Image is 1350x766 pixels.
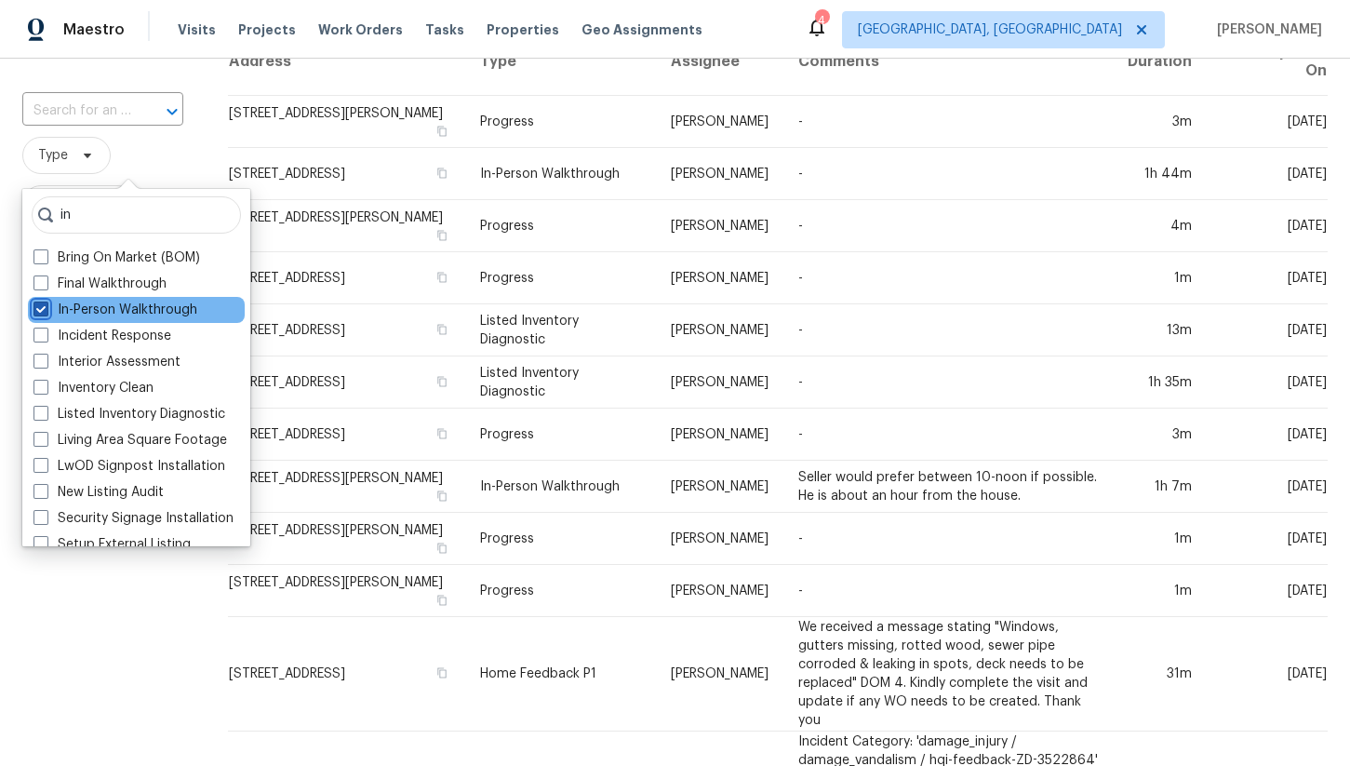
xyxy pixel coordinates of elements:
[434,488,450,504] button: Copy Address
[783,252,1114,304] td: -
[783,304,1114,356] td: -
[33,275,167,293] label: Final Walkthrough
[434,269,450,286] button: Copy Address
[783,96,1114,148] td: -
[434,123,450,140] button: Copy Address
[656,96,783,148] td: [PERSON_NAME]
[434,592,450,609] button: Copy Address
[465,252,655,304] td: Progress
[656,148,783,200] td: [PERSON_NAME]
[1113,409,1207,461] td: 3m
[581,20,702,39] span: Geo Assignments
[1113,200,1207,252] td: 4m
[434,373,450,390] button: Copy Address
[465,200,655,252] td: Progress
[783,565,1114,617] td: -
[228,200,465,252] td: [STREET_ADDRESS][PERSON_NAME]
[1207,96,1328,148] td: [DATE]
[228,461,465,513] td: [STREET_ADDRESS][PERSON_NAME]
[22,97,131,126] input: Search for an address...
[465,28,655,96] th: Type
[228,252,465,304] td: [STREET_ADDRESS]
[656,304,783,356] td: [PERSON_NAME]
[228,148,465,200] td: [STREET_ADDRESS]
[783,200,1114,252] td: -
[33,535,191,554] label: Setup External Listing
[465,513,655,565] td: Progress
[656,356,783,409] td: [PERSON_NAME]
[465,461,655,513] td: In-Person Walkthrough
[1113,513,1207,565] td: 1m
[656,513,783,565] td: [PERSON_NAME]
[33,405,225,423] label: Listed Inventory Diagnostic
[33,509,234,528] label: Security Signage Installation
[228,356,465,409] td: [STREET_ADDRESS]
[1207,252,1328,304] td: [DATE]
[1207,28,1328,96] th: Completed On
[1207,304,1328,356] td: [DATE]
[656,409,783,461] td: [PERSON_NAME]
[434,165,450,181] button: Copy Address
[1113,96,1207,148] td: 3m
[465,96,655,148] td: Progress
[1207,513,1328,565] td: [DATE]
[63,20,125,39] span: Maestro
[434,540,450,557] button: Copy Address
[1113,461,1207,513] td: 1h 7m
[1207,356,1328,409] td: [DATE]
[228,513,465,565] td: [STREET_ADDRESS][PERSON_NAME]
[465,304,655,356] td: Listed Inventory Diagnostic
[783,409,1114,461] td: -
[228,409,465,461] td: [STREET_ADDRESS]
[1207,409,1328,461] td: [DATE]
[33,327,171,345] label: Incident Response
[33,483,164,502] label: New Listing Audit
[33,431,227,450] label: Living Area Square Footage
[425,23,464,36] span: Tasks
[33,249,200,267] label: Bring On Market (BOM)
[33,457,225,476] label: LwOD Signpost Installation
[434,227,450,244] button: Copy Address
[783,28,1114,96] th: Comments
[1207,617,1328,732] td: [DATE]
[783,513,1114,565] td: -
[1207,565,1328,617] td: [DATE]
[1207,148,1328,200] td: [DATE]
[33,353,180,371] label: Interior Assessment
[1113,565,1207,617] td: 1m
[783,148,1114,200] td: -
[465,356,655,409] td: Listed Inventory Diagnostic
[434,425,450,442] button: Copy Address
[228,28,465,96] th: Address
[1113,28,1207,96] th: Duration
[434,665,450,681] button: Copy Address
[487,20,559,39] span: Properties
[1207,461,1328,513] td: [DATE]
[178,20,216,39] span: Visits
[656,200,783,252] td: [PERSON_NAME]
[465,617,655,732] td: Home Feedback P1
[783,461,1114,513] td: Seller would prefer between 10-noon if possible. He is about an hour from the house.
[228,96,465,148] td: [STREET_ADDRESS][PERSON_NAME]
[434,321,450,338] button: Copy Address
[465,148,655,200] td: In-Person Walkthrough
[1113,148,1207,200] td: 1h 44m
[1207,200,1328,252] td: [DATE]
[815,11,828,30] div: 4
[1113,304,1207,356] td: 13m
[228,617,465,732] td: [STREET_ADDRESS]
[238,20,296,39] span: Projects
[228,304,465,356] td: [STREET_ADDRESS]
[159,99,185,125] button: Open
[656,28,783,96] th: Assignee
[656,565,783,617] td: [PERSON_NAME]
[465,565,655,617] td: Progress
[38,146,68,165] span: Type
[656,252,783,304] td: [PERSON_NAME]
[1210,20,1322,39] span: [PERSON_NAME]
[318,20,403,39] span: Work Orders
[656,617,783,732] td: [PERSON_NAME]
[783,617,1114,732] td: We received a message stating "Windows, gutters missing, rotted wood, sewer pipe corroded & leaki...
[1113,617,1207,732] td: 31m
[33,379,154,397] label: Inventory Clean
